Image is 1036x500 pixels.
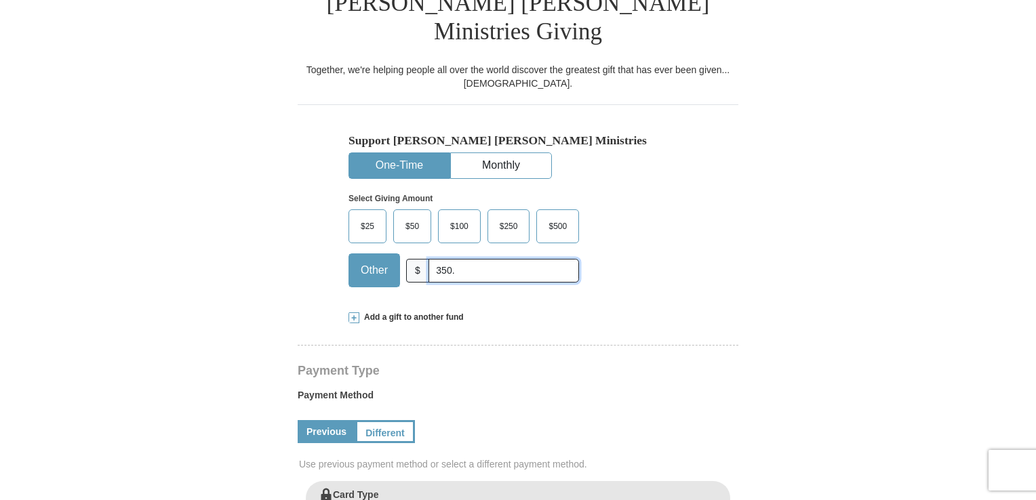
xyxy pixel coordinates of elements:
span: $50 [399,216,426,236]
h4: Payment Type [298,365,738,376]
div: Together, we're helping people all over the world discover the greatest gift that has ever been g... [298,63,738,90]
span: $250 [493,216,525,236]
span: $500 [542,216,574,236]
span: Add a gift to another fund [359,312,464,323]
input: Other Amount [429,259,579,283]
span: $ [406,259,429,283]
button: Monthly [451,153,551,178]
span: Other [354,260,395,280]
a: Previous [298,420,355,443]
span: $25 [354,216,381,236]
a: Different [355,420,415,443]
strong: Select Giving Amount [348,194,433,203]
label: Payment Method [298,388,738,409]
span: $100 [443,216,475,236]
span: Use previous payment method or select a different payment method. [299,457,740,471]
button: One-Time [349,153,450,178]
h5: Support [PERSON_NAME] [PERSON_NAME] Ministries [348,133,688,148]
